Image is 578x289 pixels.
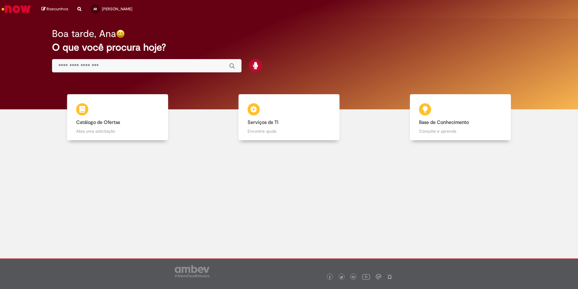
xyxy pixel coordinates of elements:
img: happy-face.png [116,29,125,38]
p: Abra uma solicitação [76,128,159,134]
img: logo_footer_naosei.png [387,274,392,279]
img: logo_footer_youtube.png [362,273,370,281]
img: logo_footer_workplace.png [376,274,381,279]
h2: O que você procura hoje? [52,42,526,53]
span: Rascunhos [47,6,68,12]
img: logo_footer_ambev_rotulo_gray.png [175,265,209,277]
a: Catálogo de Ofertas Abra uma solicitação [32,94,203,141]
a: Rascunhos [41,6,68,12]
p: Encontre ajuda [248,128,330,134]
img: logo_footer_facebook.png [328,276,331,279]
span: [PERSON_NAME] [102,6,132,12]
img: ServiceNow [1,3,32,15]
b: Serviços de TI [248,119,278,125]
p: Consulte e aprenda [419,128,502,134]
a: Base de Conhecimento Consulte e aprenda [375,94,546,141]
a: Serviços de TI Encontre ajuda [203,94,375,141]
b: Catálogo de Ofertas [76,119,120,125]
span: AB [93,7,97,11]
b: Base de Conhecimento [419,119,469,125]
img: logo_footer_twitter.png [340,276,343,279]
img: logo_footer_linkedin.png [352,275,355,279]
h2: Boa tarde, Ana [52,28,116,39]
